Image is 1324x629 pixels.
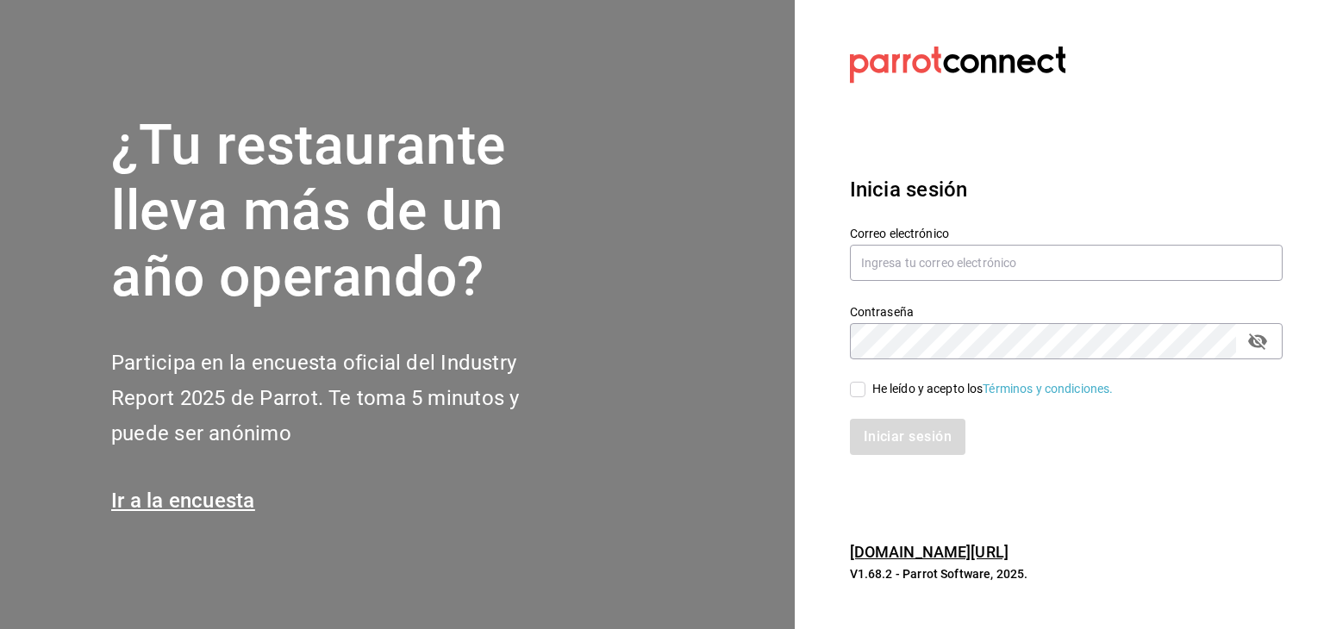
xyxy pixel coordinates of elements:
h1: ¿Tu restaurante lleva más de un año operando? [111,113,577,311]
label: Correo electrónico [850,227,1283,239]
div: He leído y acepto los [872,380,1114,398]
p: V1.68.2 - Parrot Software, 2025. [850,565,1283,582]
a: Ir a la encuesta [111,489,255,513]
h3: Inicia sesión [850,174,1283,205]
input: Ingresa tu correo electrónico [850,245,1283,281]
h2: Participa en la encuesta oficial del Industry Report 2025 de Parrot. Te toma 5 minutos y puede se... [111,346,577,451]
a: Términos y condiciones. [983,382,1113,395]
button: passwordField [1243,327,1272,356]
a: [DOMAIN_NAME][URL] [850,543,1009,561]
label: Contraseña [850,305,1283,317]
